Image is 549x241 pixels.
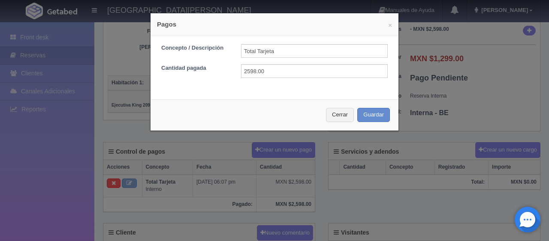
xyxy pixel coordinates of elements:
button: Guardar [357,108,390,122]
button: × [388,22,392,28]
label: Cantidad pagada [155,64,235,72]
label: Concepto / Descripción [155,44,235,52]
button: Cerrar [326,108,354,122]
h4: Pagos [157,20,392,29]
